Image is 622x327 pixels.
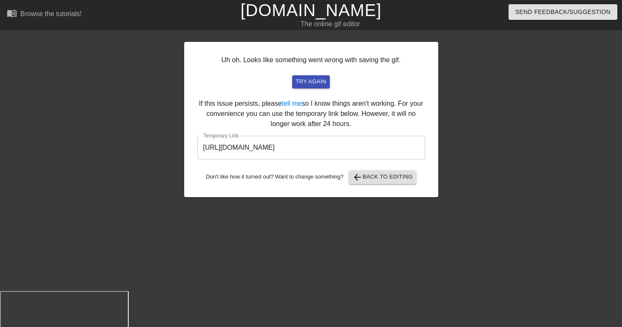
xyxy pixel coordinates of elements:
[349,170,416,184] button: Back to Editing
[184,42,438,197] div: Uh oh. Looks like something went wrong with saving the gif. If this issue persists, please so I k...
[20,10,82,17] div: Browse the tutorials!
[197,170,425,184] div: Don't like how it turned out? Want to change something?
[197,136,425,159] input: bare
[515,7,611,17] span: Send Feedback/Suggestion
[509,4,617,20] button: Send Feedback/Suggestion
[241,1,381,19] a: [DOMAIN_NAME]
[292,75,329,88] button: try again
[352,172,413,182] span: Back to Editing
[7,8,82,21] a: Browse the tutorials!
[7,8,17,18] span: menu_book
[352,172,362,182] span: arrow_back
[282,100,301,107] a: tell me
[212,19,449,29] div: The online gif editor
[296,77,326,87] span: try again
